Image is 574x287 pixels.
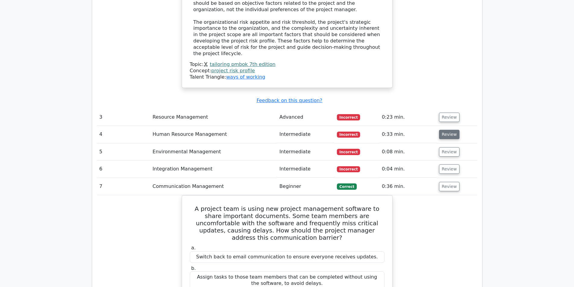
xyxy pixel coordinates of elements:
[277,161,334,178] td: Intermediate
[337,114,360,120] span: Incorrect
[277,143,334,161] td: Intermediate
[190,68,384,74] div: Concept:
[189,205,385,241] h5: A project team is using new project management software to share important documents. Some team m...
[191,265,196,271] span: b.
[150,178,277,195] td: Communication Management
[337,166,360,172] span: Incorrect
[439,164,460,174] button: Review
[211,68,255,73] a: project risk profile
[439,113,460,122] button: Review
[337,183,356,189] span: Correct
[379,143,437,161] td: 0:08 min.
[97,161,150,178] td: 6
[190,61,384,80] div: Talent Triangle:
[97,126,150,143] td: 4
[150,109,277,126] td: Resource Management
[379,126,437,143] td: 0:33 min.
[191,245,196,251] span: a.
[256,98,322,103] a: Feedback on this question?
[150,126,277,143] td: Human Resource Management
[439,182,460,191] button: Review
[439,147,460,157] button: Review
[150,161,277,178] td: Integration Management
[439,130,460,139] button: Review
[97,109,150,126] td: 3
[337,132,360,138] span: Incorrect
[97,178,150,195] td: 7
[277,126,334,143] td: Intermediate
[277,178,334,195] td: Beginner
[150,143,277,161] td: Environmental Management
[337,149,360,155] span: Incorrect
[379,109,437,126] td: 0:23 min.
[379,178,437,195] td: 0:36 min.
[190,61,384,68] div: Topic:
[97,143,150,161] td: 5
[277,109,334,126] td: Advanced
[226,74,265,80] a: ways of working
[210,61,275,67] a: tailoring pmbok 7th edition
[379,161,437,178] td: 0:04 min.
[190,251,384,263] div: Switch back to email communication to ensure everyone receives updates.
